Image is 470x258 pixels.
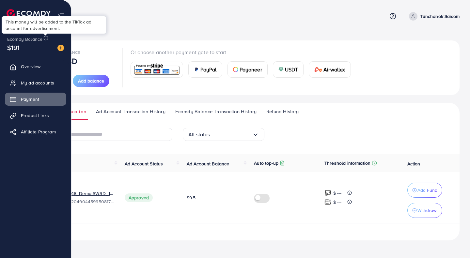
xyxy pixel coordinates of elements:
[327,28,465,253] iframe: Chat
[73,75,109,87] button: Add balance
[188,129,210,140] span: All status
[96,108,165,115] span: Ad Account Transaction History
[187,194,196,201] span: $9.5
[406,12,460,21] a: Tunchanok Saisom
[7,43,20,52] span: $191
[210,129,252,140] input: Search for option
[21,63,40,70] span: Overview
[324,199,331,205] img: top-up amount
[59,190,114,197] a: 1029148_Demo-SWSD_1751000925270
[227,61,268,78] a: cardPayoneer
[57,12,65,20] img: menu
[5,125,66,138] a: Affiliate Program
[5,109,66,122] a: Product Links
[266,108,299,115] span: Refund History
[7,9,51,19] img: logo
[131,62,183,78] a: card
[323,66,345,73] span: Airwallex
[240,66,262,73] span: Payoneer
[21,96,39,102] span: Payment
[5,76,66,89] a: My ad accounts
[273,61,304,78] a: cardUSDT
[125,160,163,167] span: Ad Account Status
[59,198,114,205] span: ID: 7520490445995081736
[131,48,356,56] p: Or choose another payment gate to start
[59,190,114,205] div: <span class='underline'>1029148_Demo-SWSD_1751000925270</span></br>7520490445995081736
[188,61,222,78] a: cardPayPal
[125,193,153,202] span: Approved
[183,128,264,141] div: Search for option
[187,160,229,167] span: Ad Account Balance
[285,66,298,73] span: USDT
[200,66,217,73] span: PayPal
[21,80,54,86] span: My ad accounts
[314,67,322,72] img: card
[57,45,64,51] img: image
[21,112,49,119] span: Product Links
[309,61,351,78] a: cardAirwallex
[324,159,370,167] p: Threshold information
[78,78,104,84] span: Add balance
[5,60,66,73] a: Overview
[278,67,284,72] img: card
[420,12,460,20] p: Tunchanok Saisom
[194,67,199,72] img: card
[5,93,66,106] a: Payment
[175,108,257,115] span: Ecomdy Balance Transaction History
[133,63,181,77] img: card
[254,159,278,167] p: Auto top-up
[233,67,238,72] img: card
[324,190,331,196] img: top-up amount
[21,129,56,135] span: Affiliate Program
[7,36,42,42] span: Ecomdy Balance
